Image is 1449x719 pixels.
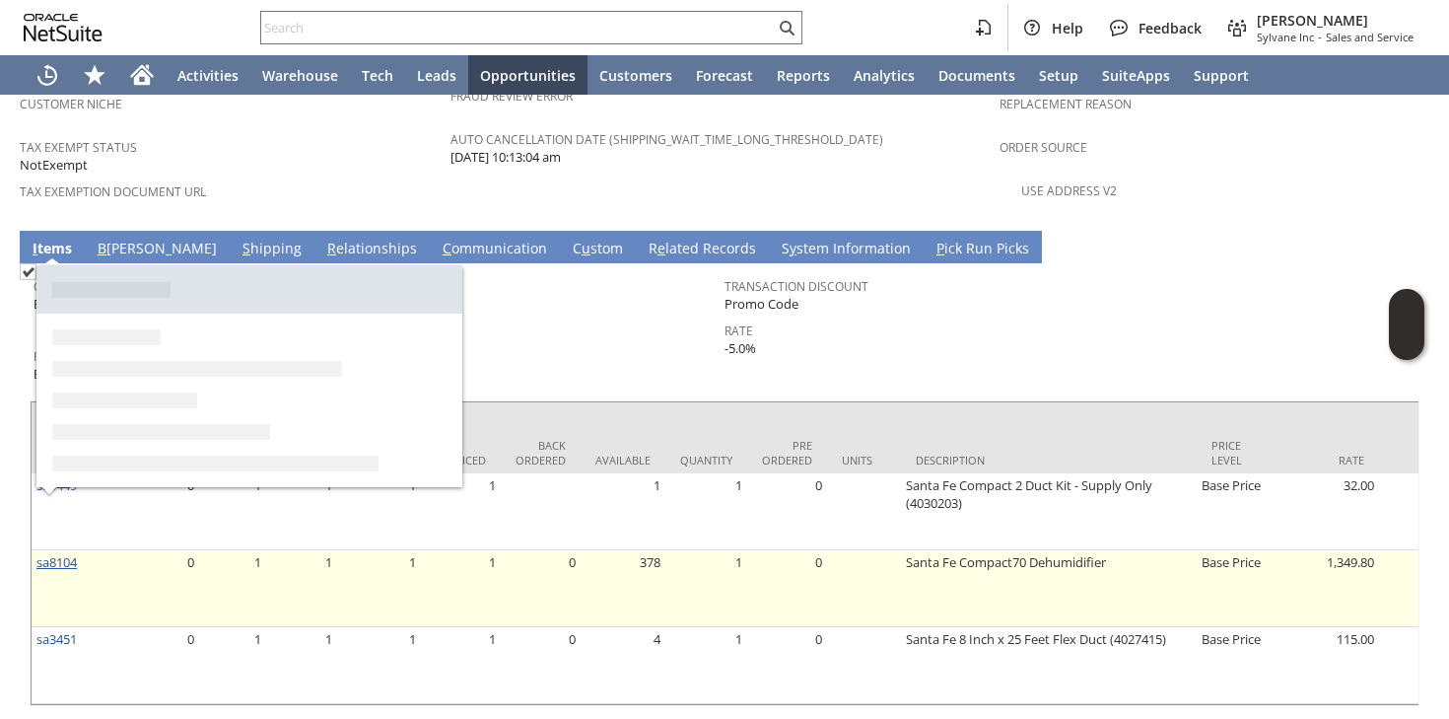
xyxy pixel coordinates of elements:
[20,183,206,200] a: Tax Exemption Document URL
[644,239,761,260] a: Related Records
[1257,11,1414,30] span: [PERSON_NAME]
[266,627,337,704] td: 1
[854,66,915,85] span: Analytics
[450,131,883,148] a: Auto Cancellation Date (shipping_wait_time_long_threshold_date)
[199,627,266,704] td: 1
[724,278,868,295] a: Transaction Discount
[1052,19,1083,37] span: Help
[842,55,927,95] a: Analytics
[350,55,405,95] a: Tech
[1271,550,1379,627] td: 1,349.80
[581,473,665,550] td: 1
[322,239,422,260] a: Relationships
[35,63,59,87] svg: Recent Records
[582,239,590,257] span: u
[581,550,665,627] td: 378
[33,239,37,257] span: I
[468,55,587,95] a: Opportunities
[83,63,106,87] svg: Shortcuts
[118,55,166,95] a: Home
[747,550,827,627] td: 0
[1389,289,1424,360] iframe: Click here to launch Oracle Guided Learning Help Panel
[443,239,451,257] span: C
[775,16,798,39] svg: Search
[1138,19,1202,37] span: Feedback
[36,553,77,571] a: sa8104
[24,55,71,95] a: Recent Records
[1090,55,1182,95] a: SuiteApps
[261,16,775,39] input: Search
[901,473,1197,550] td: Santa Fe Compact 2 Duct Kit - Supply Only (4030203)
[1102,66,1170,85] span: SuiteApps
[777,66,830,85] span: Reports
[1000,139,1087,156] a: Order Source
[337,627,421,704] td: 1
[665,473,747,550] td: 1
[568,239,628,260] a: Custom
[696,66,753,85] span: Forecast
[450,148,561,167] span: [DATE] 10:13:04 am
[1285,453,1364,467] div: Rate
[105,550,199,627] td: 0
[1027,55,1090,95] a: Setup
[36,630,77,648] a: sa3451
[327,239,336,257] span: R
[28,239,77,260] a: Items
[130,63,154,87] svg: Home
[747,473,827,550] td: 0
[516,438,566,467] div: Back Ordered
[405,55,468,95] a: Leads
[480,66,576,85] span: Opportunities
[1326,30,1414,44] span: Sales and Service
[20,96,122,112] a: Customer Niche
[747,627,827,704] td: 0
[93,239,222,260] a: B[PERSON_NAME]
[595,453,651,467] div: Available
[901,550,1197,627] td: Santa Fe Compact70 Dehumidifier
[238,239,307,260] a: Shipping
[1318,30,1322,44] span: -
[790,239,796,257] span: y
[199,473,266,550] td: 1
[266,473,337,550] td: 1
[680,453,732,467] div: Quantity
[724,339,756,358] span: -5.0%
[936,239,944,257] span: P
[765,55,842,95] a: Reports
[20,156,88,175] span: NotExempt
[762,438,812,467] div: Pre Ordered
[34,348,103,365] a: Promotion
[842,453,886,467] div: Units
[684,55,765,95] a: Forecast
[724,295,798,314] span: Promo Code
[71,55,118,95] div: Shortcuts
[1197,550,1271,627] td: Base Price
[1211,438,1256,467] div: Price Level
[1271,473,1379,550] td: 32.00
[501,627,581,704] td: 0
[421,473,501,550] td: 1
[34,278,119,295] a: Coupon Code
[1039,66,1078,85] span: Setup
[587,55,684,95] a: Customers
[177,66,239,85] span: Activities
[1271,627,1379,704] td: 115.00
[1194,66,1249,85] span: Support
[166,55,250,95] a: Activities
[599,66,672,85] span: Customers
[901,627,1197,704] td: Santa Fe 8 Inch x 25 Feet Flex Duct (4027415)
[501,550,581,627] td: 0
[724,323,753,339] a: Rate
[438,239,552,260] a: Communication
[98,239,106,257] span: B
[421,627,501,704] td: 1
[105,473,199,550] td: 0
[250,55,350,95] a: Warehouse
[1021,182,1117,199] a: Use Address V2
[927,55,1027,95] a: Documents
[24,14,103,41] svg: logo
[337,550,421,627] td: 1
[1394,235,1417,258] a: Unrolled view on
[777,239,916,260] a: System Information
[938,66,1015,85] span: Documents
